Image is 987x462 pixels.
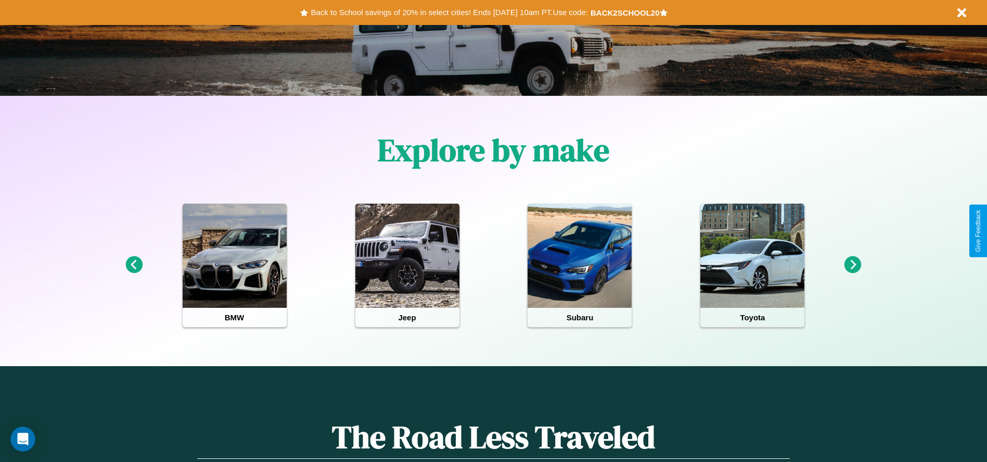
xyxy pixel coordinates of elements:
[378,129,609,171] h1: Explore by make
[975,210,982,252] div: Give Feedback
[528,308,632,327] h4: Subaru
[10,427,35,452] iframe: Intercom live chat
[308,5,590,20] button: Back to School savings of 20% in select cities! Ends [DATE] 10am PT.Use code:
[197,416,789,459] h1: The Road Less Traveled
[700,308,804,327] h4: Toyota
[355,308,459,327] h4: Jeep
[183,308,287,327] h4: BMW
[591,8,660,17] b: BACK2SCHOOL20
